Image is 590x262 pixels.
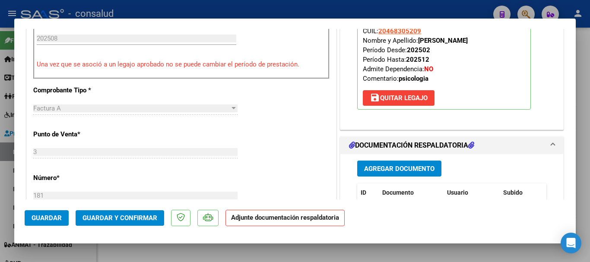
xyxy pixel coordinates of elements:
span: Quitar Legajo [370,94,428,102]
strong: Adjunte documentación respaldatoria [231,214,339,221]
mat-icon: save [370,92,380,103]
datatable-header-cell: Usuario [444,183,500,202]
datatable-header-cell: Documento [379,183,444,202]
strong: psicologia [399,75,428,82]
p: Número [33,173,122,183]
datatable-header-cell: ID [357,183,379,202]
span: Guardar [32,214,62,222]
button: Agregar Documento [357,161,441,177]
span: Comentario: [363,75,428,82]
button: Guardar [25,210,69,226]
datatable-header-cell: Acción [543,183,586,202]
p: Punto de Venta [33,129,122,139]
h1: DOCUMENTACIÓN RESPALDATORIA [349,140,474,151]
span: 20468305209 [378,27,421,35]
p: Una vez que se asoció a un legajo aprobado no se puede cambiar el período de prestación. [37,60,326,69]
span: ID [361,189,366,196]
span: Documento [382,189,414,196]
p: Comprobante Tipo * [33,85,122,95]
strong: [PERSON_NAME] [418,37,468,44]
button: Guardar y Confirmar [76,210,164,226]
strong: 202502 [407,46,430,54]
span: Factura A [33,104,61,112]
mat-expansion-panel-header: DOCUMENTACIÓN RESPALDATORIA [340,137,563,154]
div: Open Intercom Messenger [561,233,581,253]
datatable-header-cell: Subido [500,183,543,202]
button: Quitar Legajo [363,90,435,106]
strong: 202512 [406,56,429,63]
span: Guardar y Confirmar [82,214,157,222]
strong: NO [424,65,433,73]
span: Usuario [447,189,468,196]
span: Agregar Documento [364,165,435,173]
span: Subido [503,189,523,196]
